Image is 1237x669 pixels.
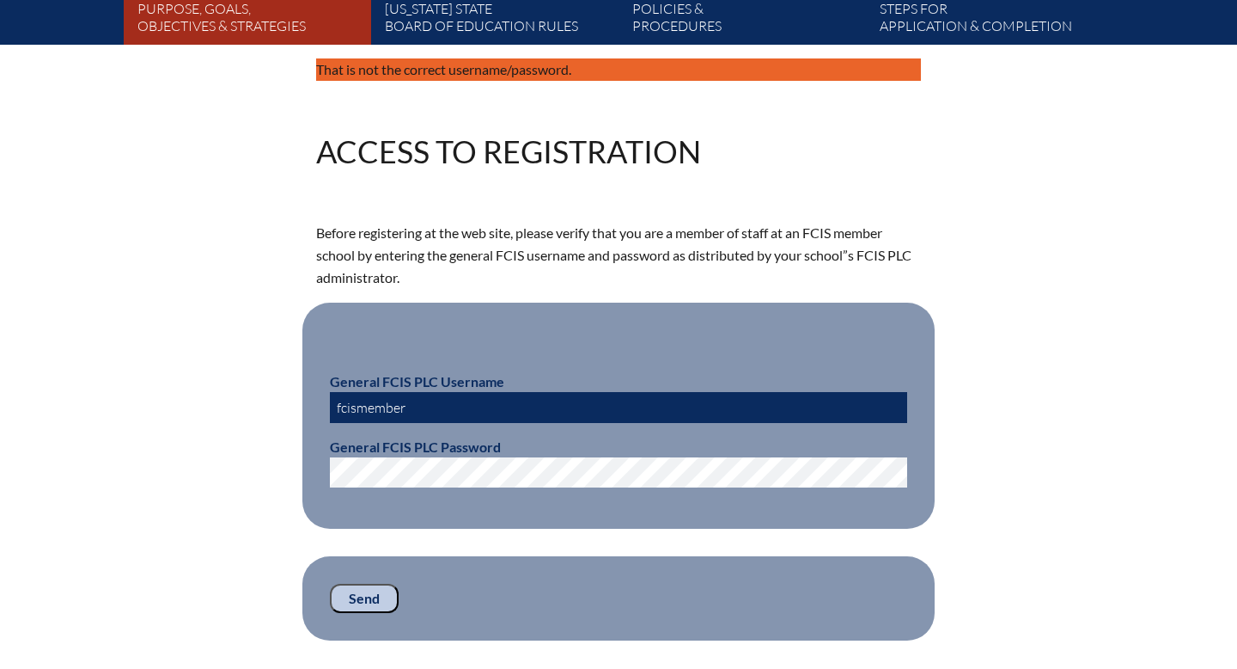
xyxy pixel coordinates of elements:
h1: Access to Registration [316,136,701,167]
b: General FCIS PLC Username [330,373,504,390]
p: Before registering at the web site, please verify that you are a member of staff at an FCIS membe... [316,222,921,289]
p: That is not the correct username/password. [316,58,921,81]
b: General FCIS PLC Password [330,439,501,455]
input: Send [330,584,399,613]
